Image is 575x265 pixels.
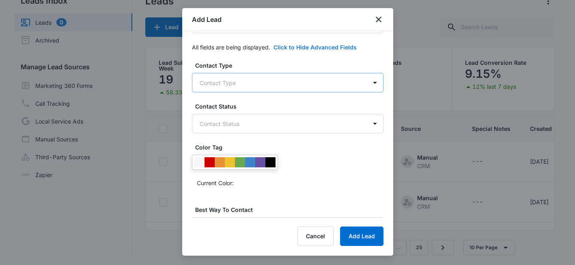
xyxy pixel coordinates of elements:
[195,143,387,152] label: Color Tag
[225,157,235,167] div: #f1c232
[195,102,387,111] label: Contact Status
[195,61,387,70] label: Contact Type
[265,157,276,167] div: #000000
[215,157,225,167] div: #e69138
[194,157,205,167] div: #F6F6F6
[274,43,357,51] button: Click to Hide Advanced Fields
[340,227,383,246] button: Add Lead
[297,227,334,246] button: Cancel
[205,157,215,167] div: #CC0000
[195,205,387,214] label: Best Way To Contact
[192,15,222,24] h1: Add Lead
[255,157,265,167] div: #674ea7
[235,157,245,167] div: #6aa84f
[374,15,383,24] button: close
[197,179,234,187] p: Current Color:
[192,43,270,51] p: All fields are being displayed.
[245,157,255,167] div: #3d85c6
